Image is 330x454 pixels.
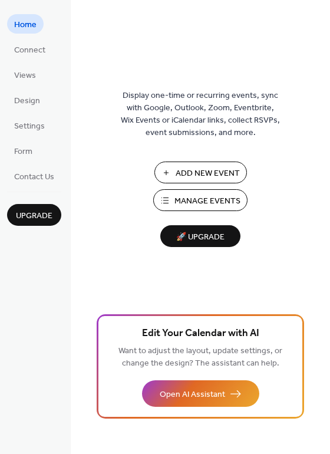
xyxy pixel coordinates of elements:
[14,146,32,158] span: Form
[14,95,40,107] span: Design
[14,171,54,183] span: Contact Us
[118,343,282,371] span: Want to adjust the layout, update settings, or change the design? The assistant can help.
[16,210,52,222] span: Upgrade
[14,120,45,133] span: Settings
[153,189,247,211] button: Manage Events
[160,389,225,401] span: Open AI Assistant
[121,90,280,139] span: Display one-time or recurring events, sync with Google, Outlook, Zoom, Eventbrite, Wix Events or ...
[7,65,43,84] a: Views
[7,141,39,160] a: Form
[142,325,259,342] span: Edit Your Calendar with AI
[7,116,52,135] a: Settings
[14,70,36,82] span: Views
[174,195,240,208] span: Manage Events
[7,90,47,110] a: Design
[7,166,61,186] a: Contact Us
[142,380,259,407] button: Open AI Assistant
[14,19,37,31] span: Home
[7,40,52,59] a: Connect
[160,225,240,247] button: 🚀 Upgrade
[14,44,45,57] span: Connect
[167,229,233,245] span: 🚀 Upgrade
[7,14,44,34] a: Home
[154,162,247,183] button: Add New Event
[7,204,61,226] button: Upgrade
[176,167,240,180] span: Add New Event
